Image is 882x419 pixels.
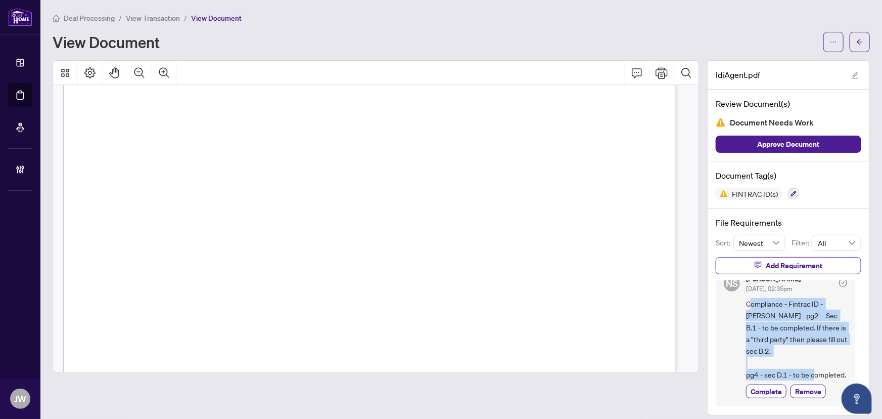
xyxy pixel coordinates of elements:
span: Add Requirement [766,258,822,274]
p: Filter: [792,237,812,248]
button: Add Requirement [716,257,861,274]
h1: View Document [53,34,160,50]
span: ellipsis [830,38,837,46]
span: JW [14,392,26,406]
span: Remove [795,386,821,397]
span: home [53,15,60,22]
h4: Review Document(s) [716,98,861,110]
img: Status Icon [716,188,728,200]
h4: Document Tag(s) [716,170,861,182]
span: Newest [739,235,780,250]
button: Approve Document [716,136,861,153]
button: Open asap [842,384,872,414]
span: All [818,235,855,250]
span: check-circle [839,279,847,287]
span: FINTRAC ID(s) [728,190,782,197]
span: View Transaction [126,14,180,23]
span: arrow-left [856,38,863,46]
button: Remove [791,385,826,398]
p: Sort: [716,237,733,248]
li: / [119,12,122,24]
span: View Document [191,14,242,23]
span: [DATE], 02:35pm [746,285,792,292]
span: Compliance - Fintrac ID - [PERSON_NAME] - pg2 - Sec B.1 - to be completed. If there is a "third p... [746,298,847,381]
span: NS [726,276,738,290]
img: logo [8,8,32,26]
button: Complete [746,385,786,398]
span: Approve Document [758,136,820,152]
li: / [184,12,187,24]
img: Document Status [716,117,726,128]
span: Deal Processing [64,14,115,23]
h4: File Requirements [716,217,861,229]
span: edit [852,72,859,79]
span: Document Needs Work [730,116,814,130]
span: Complete [751,386,782,397]
span: IdiAgent.pdf [716,69,760,81]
